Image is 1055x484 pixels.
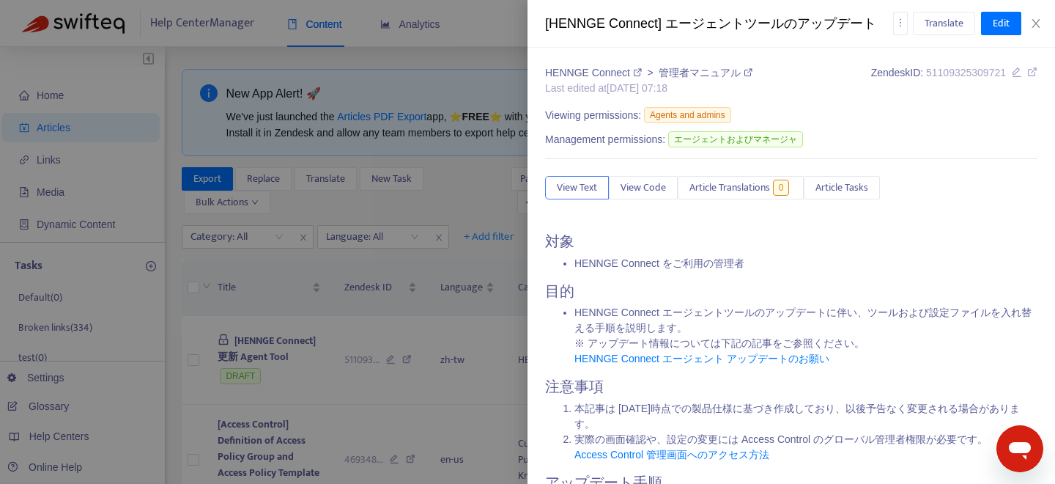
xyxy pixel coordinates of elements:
[913,12,975,35] button: Translate
[574,256,1037,271] li: HENNGE Connect をご利用の管理者
[609,176,678,199] button: View Code
[545,176,609,199] button: View Text
[574,401,1037,432] li: 本記事は [DATE]時点での製品仕様に基づき作成しており、以後予告なく変更される場合があります。
[815,180,868,196] span: Article Tasks
[545,378,1037,395] h2: 注意事項
[545,108,641,123] span: Viewing permissions:
[689,180,770,196] span: Article Translations
[574,449,769,461] a: Access Control 管理画面へのアクセス方法
[895,18,906,28] span: more
[644,107,731,123] span: Agents and admins
[545,81,752,96] div: Last edited at [DATE] 07:18
[574,432,1037,463] li: 実際の画面確認や、設定の変更には Access Control のグローバル管理者権限が必要です。
[996,425,1043,472] iframe: 開啟傳訊視窗按鈕，對話進行中
[773,180,790,196] span: 0
[893,12,908,35] button: more
[621,180,666,196] span: View Code
[545,132,665,147] span: Management permissions:
[1030,18,1042,29] span: close
[871,65,1037,96] div: Zendesk ID:
[926,67,1006,78] span: 51109325309721
[545,282,1037,300] h2: 目的
[545,65,752,81] div: >
[545,67,645,78] a: HENNGE Connect
[804,176,880,199] button: Article Tasks
[545,232,1037,250] h2: 対象
[993,15,1010,32] span: Edit
[659,67,752,78] a: 管理者マニュアル
[678,176,804,199] button: Article Translations0
[545,14,893,34] div: [HENNGE Connect] エージェントツールのアップデート
[1026,17,1046,31] button: Close
[981,12,1021,35] button: Edit
[668,131,803,147] span: エージェントおよびマネージャ
[574,353,829,364] a: HENNGE Connect エージェント アップデートのお願い
[925,15,963,32] span: Translate
[557,180,597,196] span: View Text
[574,305,1037,367] li: HENNGE Connect エージェントツールのアップデートに伴い、ツールおよび設定ファイルを入れ替える手順を説明します。 ※ アップデート情報については下記の記事をご参照ください。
